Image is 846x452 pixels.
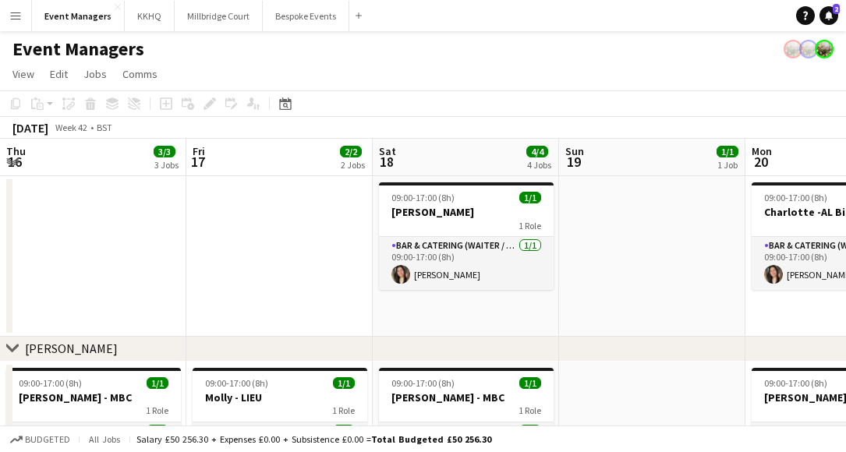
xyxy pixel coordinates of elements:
span: Sun [565,144,584,158]
span: 18 [377,153,396,171]
span: View [12,67,34,81]
app-user-avatar: Staffing Manager [799,40,818,58]
span: 1/1 [519,377,541,389]
app-user-avatar: Staffing Manager [815,40,834,58]
div: [DATE] [12,120,48,136]
div: 1 Job [717,159,738,171]
span: 2/2 [340,146,362,157]
a: Edit [44,64,74,84]
button: KKHQ [125,1,175,31]
a: Jobs [77,64,113,84]
app-card-role: Bar & Catering (Waiter / waitress)1/109:00-17:00 (8h)[PERSON_NAME] [379,237,554,290]
span: 2 [833,4,840,14]
span: Mon [752,144,772,158]
a: Comms [116,64,164,84]
span: Edit [50,67,68,81]
div: [PERSON_NAME] [25,341,118,356]
span: Comms [122,67,158,81]
button: Bespoke Events [263,1,349,31]
button: Event Managers [32,1,125,31]
span: 17 [190,153,205,171]
span: Total Budgeted £50 256.30 [371,433,491,445]
span: 19 [563,153,584,171]
span: 1/1 [147,377,168,389]
a: View [6,64,41,84]
h1: Event Managers [12,37,144,61]
span: Budgeted [25,434,70,445]
span: 1 Role [519,220,541,231]
h3: [PERSON_NAME] - MBC [6,390,181,404]
span: Fri [193,144,205,158]
span: Week 42 [51,122,90,133]
span: 1 Role [146,404,168,416]
app-user-avatar: Staffing Manager [784,40,802,58]
span: 1 Role [519,404,541,416]
span: 3/3 [154,146,175,157]
a: 2 [819,6,838,25]
span: 09:00-17:00 (8h) [19,377,82,389]
span: 09:00-17:00 (8h) [391,377,455,389]
span: All jobs [86,433,123,445]
span: Sat [379,144,396,158]
span: 1 Role [332,404,355,416]
button: Budgeted [8,431,73,448]
h3: [PERSON_NAME] [379,205,554,219]
span: 09:00-17:00 (8h) [205,377,268,389]
div: 3 Jobs [154,159,179,171]
h3: Molly - LIEU [193,390,367,404]
span: Jobs [83,67,107,81]
div: Salary £50 256.30 + Expenses £0.00 + Subsistence £0.00 = [136,433,491,445]
div: 4 Jobs [527,159,551,171]
span: 09:00-17:00 (8h) [764,377,827,389]
span: 1/1 [333,377,355,389]
button: Millbridge Court [175,1,263,31]
span: 1/1 [519,192,541,203]
app-job-card: 09:00-17:00 (8h)1/1[PERSON_NAME]1 RoleBar & Catering (Waiter / waitress)1/109:00-17:00 (8h)[PERSO... [379,182,554,290]
span: 16 [4,153,26,171]
div: 2 Jobs [341,159,365,171]
span: 20 [749,153,772,171]
span: 1/1 [717,146,738,157]
h3: [PERSON_NAME] - MBC [379,390,554,404]
div: BST [97,122,112,133]
span: 09:00-17:00 (8h) [391,192,455,203]
span: Thu [6,144,26,158]
span: 4/4 [526,146,548,157]
span: 09:00-17:00 (8h) [764,192,827,203]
